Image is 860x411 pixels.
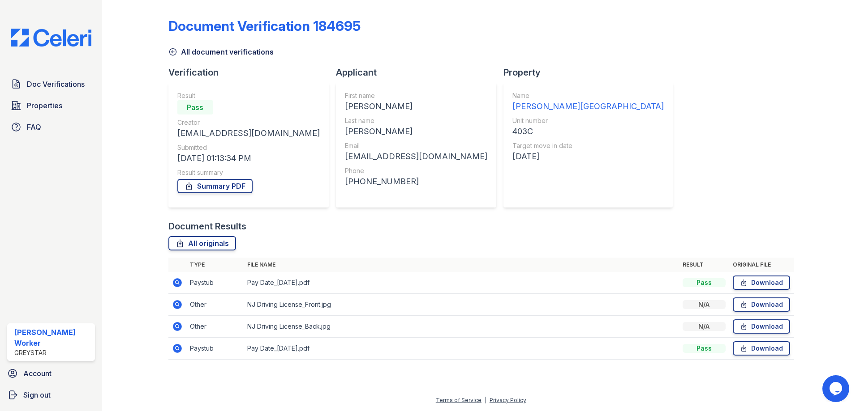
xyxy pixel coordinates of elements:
[177,168,320,177] div: Result summary
[14,327,91,348] div: [PERSON_NAME] Worker
[733,319,790,334] a: Download
[4,364,99,382] a: Account
[23,390,51,400] span: Sign out
[729,258,794,272] th: Original file
[345,100,487,113] div: [PERSON_NAME]
[244,316,679,338] td: NJ Driving License_Back.jpg
[177,127,320,140] div: [EMAIL_ADDRESS][DOMAIN_NAME]
[345,150,487,163] div: [EMAIL_ADDRESS][DOMAIN_NAME]
[436,397,482,403] a: Terms of Service
[244,294,679,316] td: NJ Driving License_Front.jpg
[177,118,320,127] div: Creator
[345,125,487,138] div: [PERSON_NAME]
[345,91,487,100] div: First name
[485,397,486,403] div: |
[168,18,361,34] div: Document Verification 184695
[177,143,320,152] div: Submitted
[512,91,664,113] a: Name [PERSON_NAME][GEOGRAPHIC_DATA]
[177,91,320,100] div: Result
[345,166,487,175] div: Phone
[244,338,679,360] td: Pay Date_[DATE].pdf
[7,97,95,114] a: Properties
[733,341,790,356] a: Download
[7,75,95,93] a: Doc Verifications
[512,91,664,100] div: Name
[186,272,244,294] td: Paystub
[14,348,91,357] div: Greystar
[512,141,664,150] div: Target move in date
[345,141,487,150] div: Email
[512,125,664,138] div: 403C
[177,100,213,114] div: Pass
[244,272,679,294] td: Pay Date_[DATE].pdf
[168,220,246,233] div: Document Results
[490,397,526,403] a: Privacy Policy
[4,29,99,47] img: CE_Logo_Blue-a8612792a0a2168367f1c8372b55b34899dd931a85d93a1a3d3e32e68fde9ad4.png
[679,258,729,272] th: Result
[822,375,851,402] iframe: chat widget
[733,297,790,312] a: Download
[345,175,487,188] div: [PHONE_NUMBER]
[168,236,236,250] a: All originals
[512,100,664,113] div: [PERSON_NAME][GEOGRAPHIC_DATA]
[733,275,790,290] a: Download
[683,278,726,287] div: Pass
[27,100,62,111] span: Properties
[683,300,726,309] div: N/A
[168,47,274,57] a: All document verifications
[177,152,320,165] div: [DATE] 01:13:34 PM
[512,150,664,163] div: [DATE]
[345,116,487,125] div: Last name
[4,386,99,404] a: Sign out
[186,338,244,360] td: Paystub
[336,66,503,79] div: Applicant
[27,79,85,89] span: Doc Verifications
[683,322,726,331] div: N/A
[512,116,664,125] div: Unit number
[177,179,253,193] a: Summary PDF
[186,294,244,316] td: Other
[27,122,41,132] span: FAQ
[7,118,95,136] a: FAQ
[244,258,679,272] th: File name
[186,258,244,272] th: Type
[186,316,244,338] td: Other
[503,66,680,79] div: Property
[168,66,336,79] div: Verification
[683,344,726,353] div: Pass
[23,368,52,379] span: Account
